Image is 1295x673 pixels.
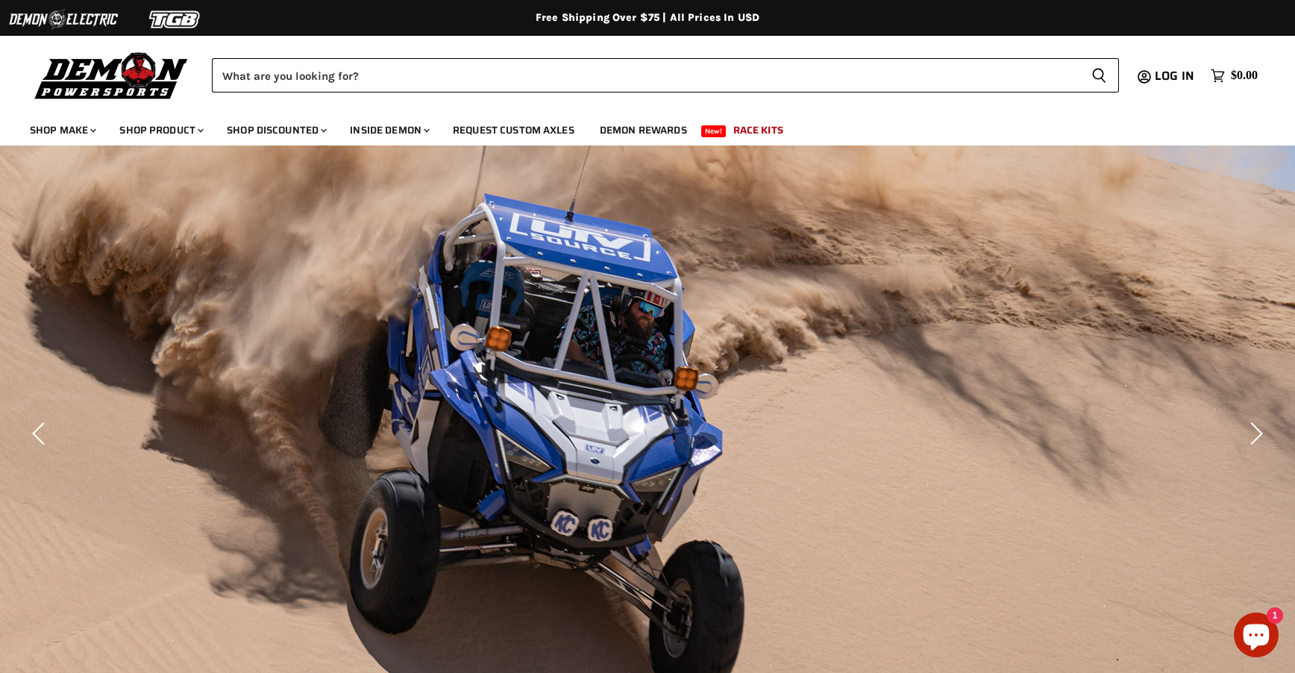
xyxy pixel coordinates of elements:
[108,115,213,145] a: Shop Product
[701,125,727,137] span: New!
[19,115,105,145] a: Shop Make
[1079,58,1119,93] button: Search
[1148,69,1203,83] a: Log in
[7,5,119,34] img: Demon Electric Logo 2
[26,419,56,448] button: Previous
[51,11,1244,25] div: Free Shipping Over $75 | All Prices In USD
[1203,65,1265,87] a: $0.00
[722,115,794,145] a: Race Kits
[589,115,698,145] a: Demon Rewards
[212,58,1079,93] input: Search
[1231,69,1258,83] span: $0.00
[30,48,193,101] img: Demon Powersports
[1155,66,1194,85] span: Log in
[339,115,439,145] a: Inside Demon
[1229,613,1283,661] inbox-online-store-chat: Shopify online store chat
[212,58,1119,93] form: Product
[119,5,231,34] img: TGB Logo 2
[19,109,1254,145] ul: Main menu
[442,115,586,145] a: Request Custom Axles
[1239,419,1269,448] button: Next
[216,115,336,145] a: Shop Discounted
